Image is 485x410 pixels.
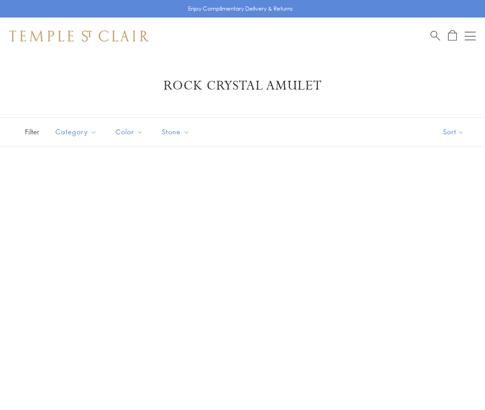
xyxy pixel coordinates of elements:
[109,121,150,142] button: Color
[430,30,440,42] a: Search
[465,30,476,42] button: Open navigation
[155,121,197,142] button: Stone
[111,126,150,138] span: Color
[422,118,485,146] button: Show sort by
[51,126,104,138] span: Category
[448,30,457,42] a: Open Shopping Bag
[48,121,104,142] button: Category
[23,78,462,94] h1: Rock Crystal Amulet
[157,126,197,138] span: Stone
[188,4,293,13] p: Enjoy Complimentary Delivery & Returns
[9,30,149,42] img: Temple St. Clair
